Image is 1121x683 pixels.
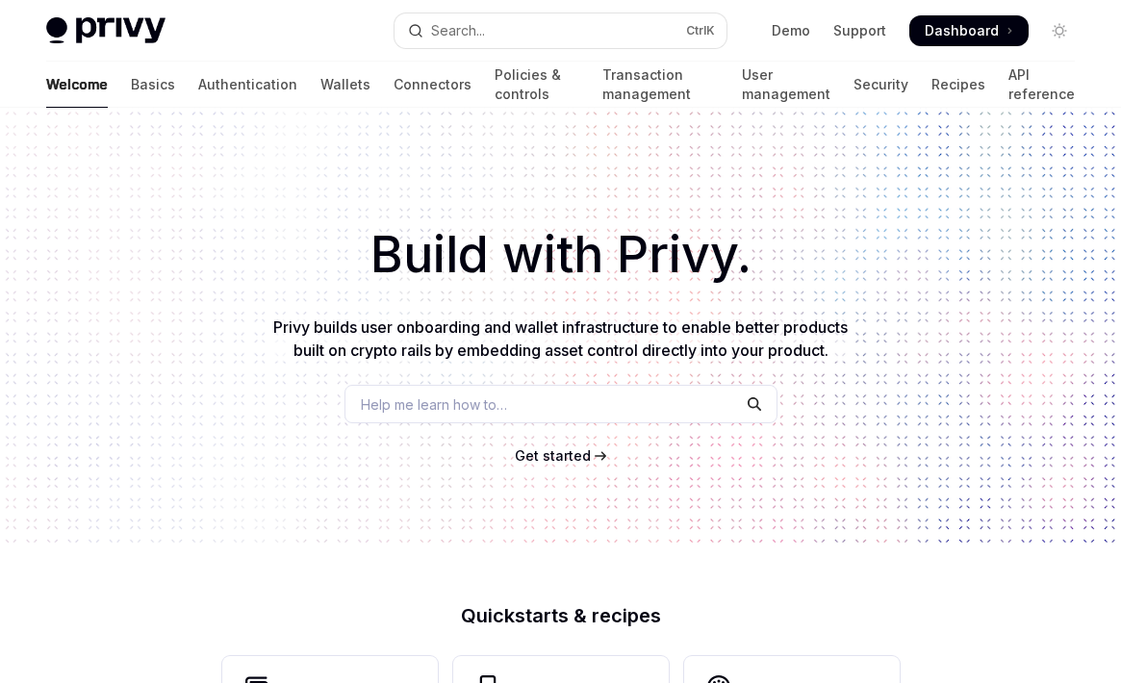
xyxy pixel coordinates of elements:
a: Recipes [931,62,985,108]
a: Connectors [394,62,471,108]
a: Policies & controls [495,62,579,108]
a: Security [853,62,908,108]
a: API reference [1008,62,1075,108]
a: Authentication [198,62,297,108]
span: Dashboard [925,21,999,40]
a: Demo [772,21,810,40]
a: Transaction management [602,62,719,108]
button: Open search [395,13,727,48]
span: Ctrl K [686,23,715,38]
span: Get started [515,447,591,464]
a: Wallets [320,62,370,108]
img: light logo [46,17,166,44]
a: Basics [131,62,175,108]
span: Help me learn how to… [361,394,507,415]
button: Toggle dark mode [1044,15,1075,46]
a: User management [742,62,830,108]
h1: Build with Privy. [31,217,1090,292]
span: Privy builds user onboarding and wallet infrastructure to enable better products built on crypto ... [273,317,848,360]
h2: Quickstarts & recipes [222,606,900,625]
a: Get started [515,446,591,466]
a: Welcome [46,62,108,108]
div: Search... [431,19,485,42]
a: Dashboard [909,15,1029,46]
a: Support [833,21,886,40]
